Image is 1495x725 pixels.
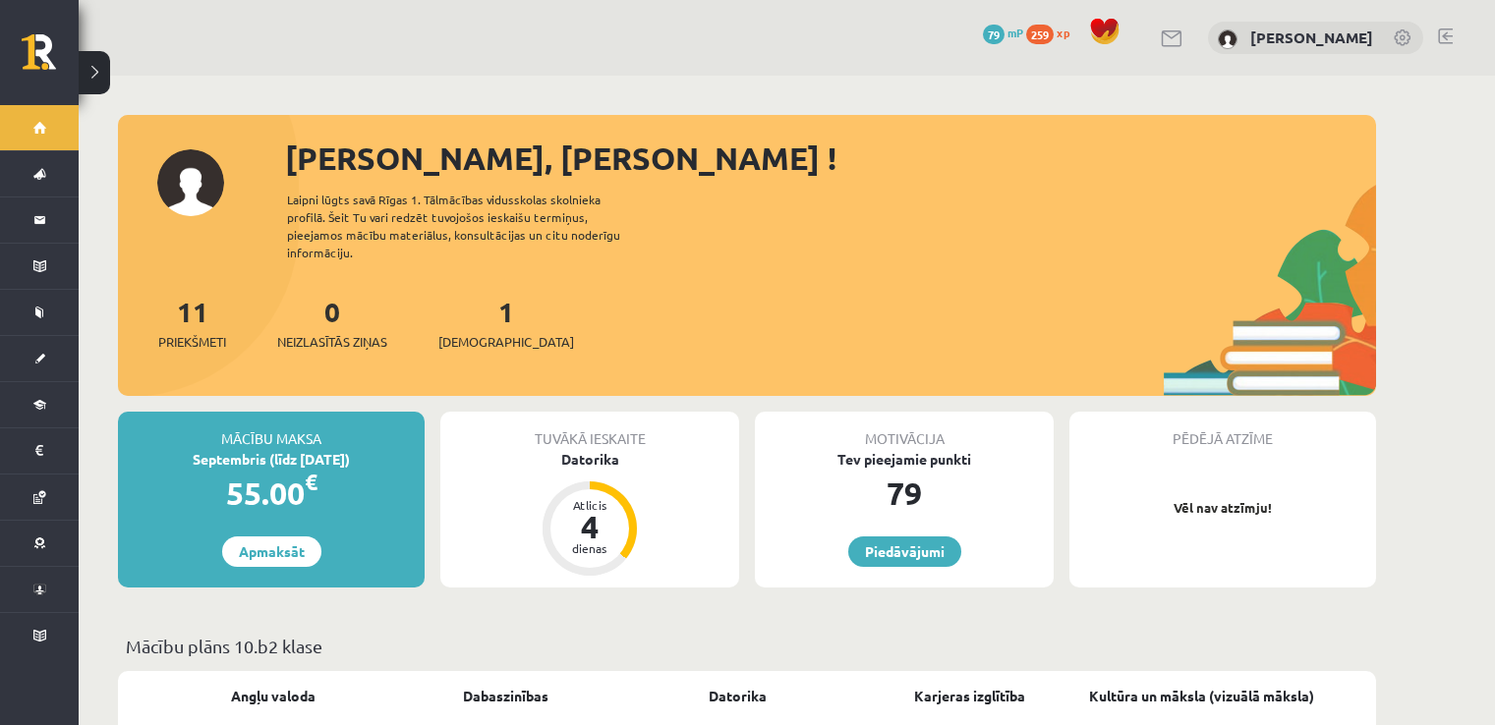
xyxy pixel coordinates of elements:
div: Datorika [440,449,739,470]
a: 79 mP [983,25,1023,40]
a: [PERSON_NAME] [1250,28,1373,47]
a: Piedāvājumi [848,536,961,567]
div: Pēdējā atzīme [1069,412,1376,449]
a: 1[DEMOGRAPHIC_DATA] [438,294,574,352]
div: Mācību maksa [118,412,425,449]
a: Datorika [709,686,767,706]
a: Rīgas 1. Tālmācības vidusskola [22,34,79,84]
a: Datorika Atlicis 4 dienas [440,449,739,579]
p: Vēl nav atzīmju! [1079,498,1366,518]
div: [PERSON_NAME], [PERSON_NAME] ! [285,135,1376,182]
span: 79 [983,25,1005,44]
span: Priekšmeti [158,332,226,352]
div: 55.00 [118,470,425,517]
div: Tev pieejamie punkti [755,449,1054,470]
div: dienas [560,542,619,554]
a: Dabaszinības [463,686,548,706]
div: Septembris (līdz [DATE]) [118,449,425,470]
div: Laipni lūgts savā Rīgas 1. Tālmācības vidusskolas skolnieka profilā. Šeit Tu vari redzēt tuvojošo... [287,191,655,261]
p: Mācību plāns 10.b2 klase [126,633,1368,659]
div: Motivācija [755,412,1054,449]
a: 11Priekšmeti [158,294,226,352]
img: Artūrs Reinis Valters [1218,29,1237,49]
span: xp [1057,25,1069,40]
a: Kultūra un māksla (vizuālā māksla) [1089,686,1314,706]
a: 0Neizlasītās ziņas [277,294,387,352]
a: 259 xp [1026,25,1079,40]
div: 4 [560,511,619,542]
div: Atlicis [560,499,619,511]
span: € [305,468,317,496]
span: 259 [1026,25,1054,44]
div: Tuvākā ieskaite [440,412,739,449]
span: [DEMOGRAPHIC_DATA] [438,332,574,352]
a: Apmaksāt [222,536,321,567]
span: Neizlasītās ziņas [277,332,387,352]
span: mP [1007,25,1023,40]
a: Karjeras izglītība [914,686,1025,706]
div: 79 [755,470,1054,517]
a: Angļu valoda [231,686,316,706]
